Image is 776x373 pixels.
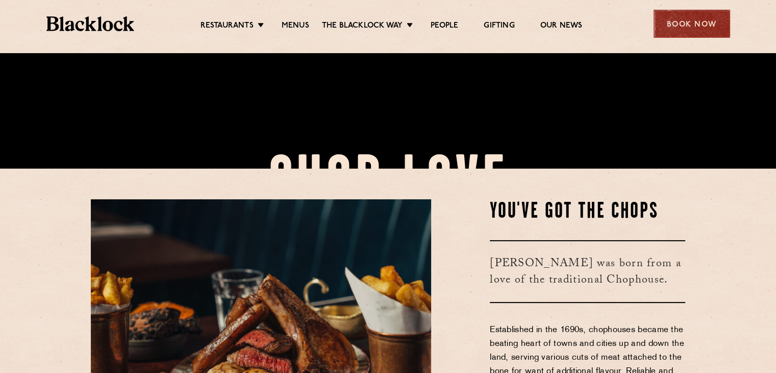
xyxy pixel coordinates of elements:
h3: [PERSON_NAME] was born from a love of the traditional Chophouse. [490,240,685,303]
div: Book Now [654,10,730,38]
a: Gifting [484,21,514,32]
a: The Blacklock Way [322,21,403,32]
h2: You've Got The Chops [490,199,685,225]
img: BL_Textured_Logo-footer-cropped.svg [46,16,135,31]
a: Menus [282,21,309,32]
a: Our News [540,21,583,32]
a: Restaurants [201,21,254,32]
a: People [431,21,458,32]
